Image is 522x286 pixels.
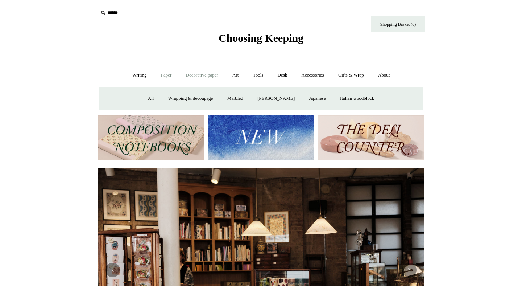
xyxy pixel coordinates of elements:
[295,66,331,85] a: Accessories
[226,66,245,85] a: Art
[271,66,294,85] a: Desk
[162,89,220,108] a: Wrapping & decoupage
[332,66,370,85] a: Gifts & Wrap
[371,16,425,32] a: Shopping Basket (0)
[105,263,120,277] button: Previous
[98,115,204,161] img: 202302 Composition ledgers.jpg__PID:69722ee6-fa44-49dd-a067-31375e5d54ec
[208,115,314,161] img: New.jpg__PID:f73bdf93-380a-4a35-bcfe-7823039498e1
[141,89,161,108] a: All
[126,66,153,85] a: Writing
[251,89,301,108] a: [PERSON_NAME]
[246,66,270,85] a: Tools
[219,32,303,44] span: Choosing Keeping
[402,263,417,277] button: Next
[154,66,178,85] a: Paper
[221,89,250,108] a: Marbled
[302,89,332,108] a: Japanese
[318,115,424,161] img: The Deli Counter
[179,66,225,85] a: Decorative paper
[219,38,303,43] a: Choosing Keeping
[372,66,397,85] a: About
[333,89,381,108] a: Italian woodblock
